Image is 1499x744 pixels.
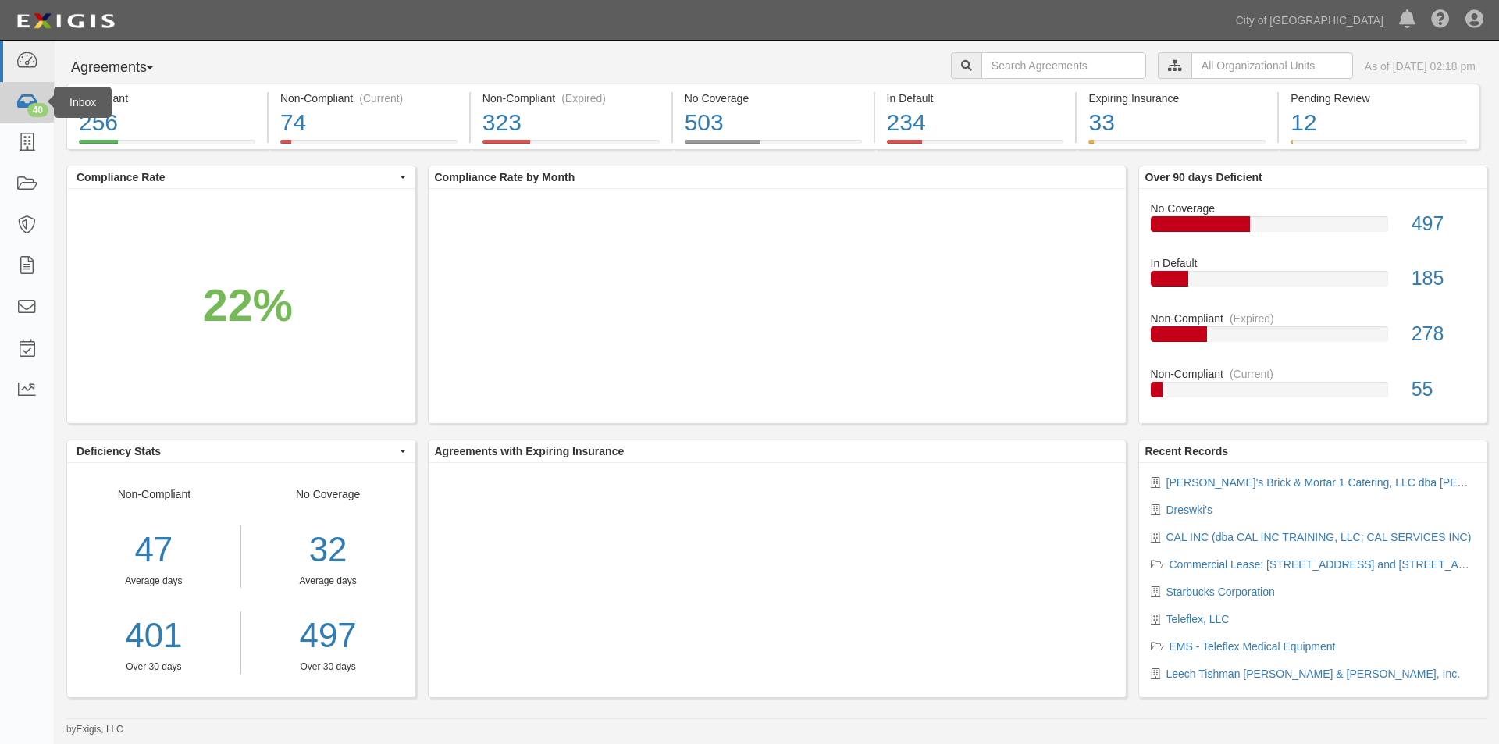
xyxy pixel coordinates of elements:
a: Expiring Insurance33 [1077,140,1277,152]
b: Compliance Rate by Month [435,171,575,183]
span: Deficiency Stats [77,443,396,459]
b: Recent Records [1145,445,1229,457]
button: Agreements [66,52,183,84]
small: by [66,723,123,736]
span: Compliance Rate [77,169,396,185]
a: EMS - Teleflex Medical Equipment [1170,640,1336,653]
a: Starbucks Corporation [1166,586,1275,598]
div: In Default [887,91,1064,106]
a: In Default234 [875,140,1076,152]
div: 234 [887,106,1064,140]
div: No Coverage [685,91,862,106]
input: Search Agreements [981,52,1146,79]
img: logo-5460c22ac91f19d4615b14bd174203de0afe785f0fc80cf4dbbc73dc1793850b.png [12,7,119,35]
a: Exigis, LLC [77,724,123,735]
div: Over 30 days [67,660,240,674]
a: Non-Compliant(Expired)278 [1151,311,1476,366]
div: 185 [1400,265,1487,293]
a: In Default185 [1151,255,1476,311]
div: 323 [482,106,660,140]
div: Over 30 days [253,660,404,674]
div: 497 [1400,210,1487,238]
div: No Coverage [1139,201,1487,216]
div: (Current) [1230,366,1273,382]
b: Over 90 days Deficient [1145,171,1262,183]
a: Dreswki's [1166,504,1212,516]
a: 497 [253,611,404,660]
div: 47 [67,525,240,575]
b: Agreements with Expiring Insurance [435,445,625,457]
div: (Current) [359,91,403,106]
div: 256 [79,106,255,140]
div: Compliant [79,91,255,106]
a: CAL INC (dba CAL INC TRAINING, LLC; CAL SERVICES INC) [1166,531,1472,543]
div: Non-Compliant (Current) [280,91,458,106]
div: Average days [253,575,404,588]
div: (Expired) [1230,311,1274,326]
div: Non-Compliant [1139,366,1487,382]
a: Compliant256 [66,140,267,152]
a: Pending Review12 [1279,140,1479,152]
a: Non-Compliant(Expired)323 [471,140,671,152]
div: 22% [203,273,293,337]
div: Average days [67,575,240,588]
i: Help Center - Complianz [1431,11,1450,30]
div: Non-Compliant [67,486,241,674]
div: No Coverage [241,486,415,674]
a: Non-Compliant(Current)74 [269,140,469,152]
div: Pending Review [1291,91,1467,106]
div: 32 [253,525,404,575]
div: Expiring Insurance [1088,91,1266,106]
div: In Default [1139,255,1487,271]
a: No Coverage497 [1151,201,1476,256]
div: 74 [280,106,458,140]
div: As of [DATE] 02:18 pm [1365,59,1476,74]
button: Compliance Rate [67,166,415,188]
div: 40 [27,103,48,117]
a: Leech Tishman [PERSON_NAME] & [PERSON_NAME], Inc. [1166,667,1461,680]
div: Non-Compliant (Expired) [482,91,660,106]
div: 55 [1400,376,1487,404]
input: All Organizational Units [1191,52,1353,79]
a: 401 [67,611,240,660]
div: Inbox [54,87,112,118]
a: Teleflex, LLC [1166,613,1230,625]
div: 33 [1088,106,1266,140]
div: 278 [1400,320,1487,348]
div: Non-Compliant [1139,311,1487,326]
div: 12 [1291,106,1467,140]
button: Deficiency Stats [67,440,415,462]
div: (Expired) [561,91,606,106]
a: No Coverage503 [673,140,874,152]
a: City of [GEOGRAPHIC_DATA] [1228,5,1391,36]
a: Non-Compliant(Current)55 [1151,366,1476,410]
div: 503 [685,106,862,140]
